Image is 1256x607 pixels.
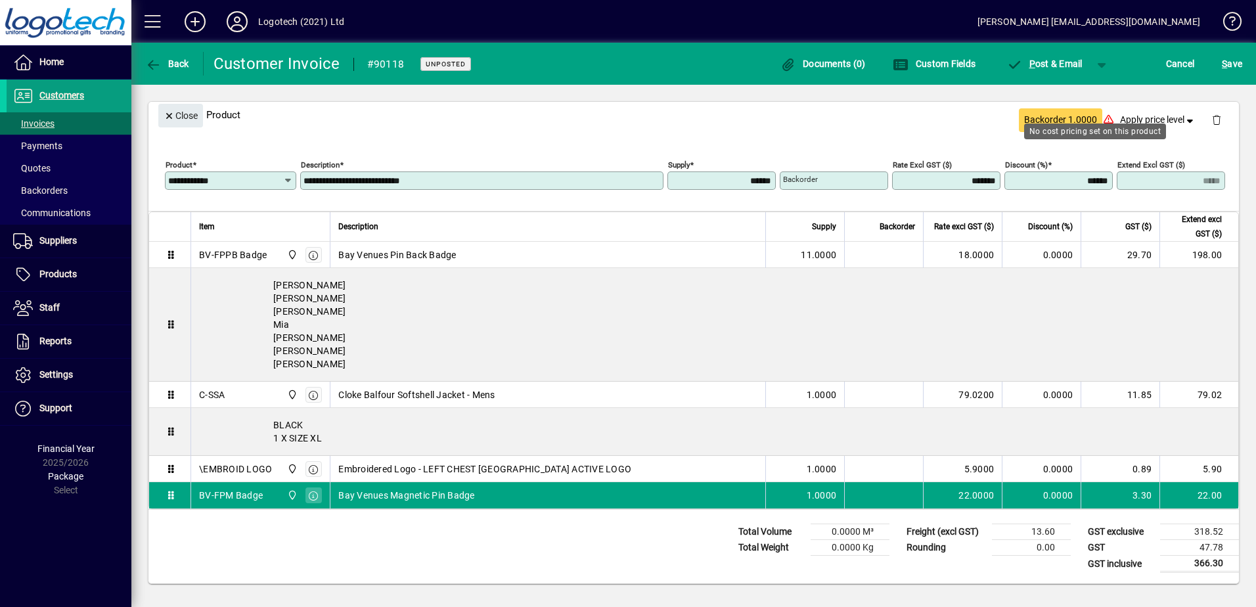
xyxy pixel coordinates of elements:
span: Central [284,248,299,262]
span: Quotes [13,163,51,173]
a: Reports [7,325,131,358]
td: 366.30 [1160,556,1239,572]
a: Home [7,46,131,79]
span: 1.0000 [807,489,837,502]
a: Products [7,258,131,291]
div: 5.9000 [931,462,994,476]
span: Package [48,471,83,482]
mat-label: Backorder [783,175,818,184]
td: 22.00 [1159,482,1238,508]
a: Backorders [7,179,131,202]
mat-label: Description [301,160,340,169]
app-page-header-button: Back [131,52,204,76]
td: 0.0000 [1002,242,1081,268]
a: Staff [7,292,131,325]
span: Products [39,269,77,279]
td: 11.85 [1081,382,1159,408]
div: 22.0000 [931,489,994,502]
span: Invoices [13,118,55,129]
div: C-SSA [199,388,225,401]
span: Discount (%) [1028,219,1073,234]
a: Communications [7,202,131,224]
button: Back [142,52,192,76]
div: Logotech (2021) Ltd [258,11,344,32]
mat-label: Rate excl GST ($) [893,160,952,169]
span: Support [39,403,72,413]
button: Post & Email [1000,52,1089,76]
span: Unposted [426,60,466,68]
span: Central [284,462,299,476]
span: ave [1222,53,1242,74]
td: 0.0000 [1002,482,1081,508]
span: Settings [39,369,73,380]
td: 0.0000 Kg [811,540,889,556]
a: Knowledge Base [1213,3,1240,45]
span: Apply price level [1120,113,1196,127]
span: Supply [812,219,836,234]
span: Item [199,219,215,234]
a: Settings [7,359,131,392]
button: Add [174,10,216,34]
td: Rounding [900,540,992,556]
app-page-header-button: Close [155,109,206,121]
td: 29.70 [1081,242,1159,268]
div: [PERSON_NAME] [PERSON_NAME] [PERSON_NAME] Mia [PERSON_NAME] [PERSON_NAME] [PERSON_NAME] [191,268,1238,381]
div: Customer Invoice [213,53,340,74]
td: 0.00 [992,540,1071,556]
span: Central [284,388,299,402]
td: 79.02 [1159,382,1238,408]
span: Backorder 1.0000 [1024,113,1097,127]
td: Total Volume [732,524,811,540]
button: Delete [1201,104,1232,135]
td: 3.30 [1081,482,1159,508]
span: Custom Fields [893,58,976,69]
a: Suppliers [7,225,131,258]
div: BV-FPM Badge [199,489,263,502]
button: Profile [216,10,258,34]
span: Customers [39,90,84,101]
button: Custom Fields [889,52,979,76]
div: 18.0000 [931,248,994,261]
span: Payments [13,141,62,151]
td: GST inclusive [1081,556,1160,572]
td: Freight (excl GST) [900,524,992,540]
span: 1.0000 [807,462,837,476]
div: BLACK 1 X SIZE XL [191,408,1238,455]
span: Communications [13,208,91,218]
a: Invoices [7,112,131,135]
td: 0.0000 M³ [811,524,889,540]
span: Documents (0) [780,58,866,69]
span: Bay Venues Magnetic Pin Badge [338,489,474,502]
span: Close [164,105,198,127]
span: Cloke Balfour Softshell Jacket - Mens [338,388,495,401]
span: Central [284,488,299,503]
mat-label: Product [166,160,192,169]
td: 198.00 [1159,242,1238,268]
td: 0.0000 [1002,382,1081,408]
div: \EMBROID LOGO [199,462,272,476]
span: Back [145,58,189,69]
span: Embroidered Logo - LEFT CHEST [GEOGRAPHIC_DATA] ACTIVE LOGO [338,462,631,476]
td: GST exclusive [1081,524,1160,540]
span: Financial Year [37,443,95,454]
span: Extend excl GST ($) [1168,212,1222,241]
button: Save [1219,52,1245,76]
div: No cost pricing set on this product [1024,124,1166,139]
div: BV-FPPB Badge [199,248,267,261]
a: Quotes [7,157,131,179]
a: Support [7,392,131,425]
span: Backorders [13,185,68,196]
span: 1.0000 [807,388,837,401]
span: Backorder [880,219,915,234]
span: Bay Venues Pin Back Badge [338,248,456,261]
span: P [1029,58,1035,69]
button: Cancel [1163,52,1198,76]
button: Apply price level [1115,108,1201,132]
span: Rate excl GST ($) [934,219,994,234]
td: 318.52 [1160,524,1239,540]
span: Home [39,56,64,67]
app-page-header-button: Delete [1201,114,1232,125]
span: Description [338,219,378,234]
span: S [1222,58,1227,69]
span: Reports [39,336,72,346]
